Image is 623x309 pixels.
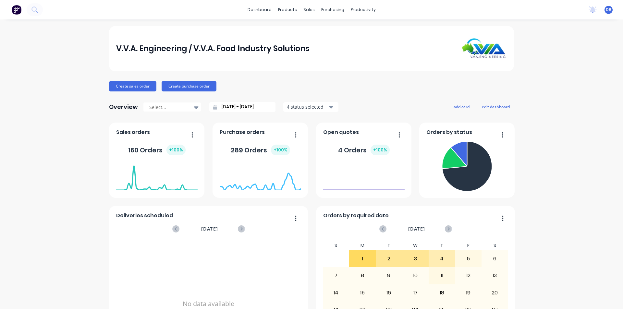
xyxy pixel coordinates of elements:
[349,267,375,284] div: 8
[349,241,376,250] div: M
[201,225,218,232] span: [DATE]
[455,251,481,267] div: 5
[482,267,508,284] div: 13
[376,285,402,301] div: 16
[287,103,328,110] div: 4 status selected
[300,5,318,15] div: sales
[426,128,472,136] span: Orders by status
[461,38,507,59] img: V.V.A. Engineering / V.V.A. Food Industry Solutions
[429,267,455,284] div: 11
[376,251,402,267] div: 2
[376,267,402,284] div: 9
[116,42,310,55] div: V.V.A. Engineering / V.V.A. Food Industry Solutions
[371,145,390,155] div: + 100 %
[429,241,455,250] div: T
[349,285,375,301] div: 15
[323,285,349,301] div: 14
[231,145,290,155] div: 289 Orders
[349,251,375,267] div: 1
[109,81,156,91] button: Create sales order
[402,285,428,301] div: 17
[323,241,349,250] div: S
[482,251,508,267] div: 6
[402,267,428,284] div: 10
[408,225,425,232] span: [DATE]
[323,267,349,284] div: 7
[244,5,275,15] a: dashboard
[128,145,186,155] div: 160 Orders
[162,81,216,91] button: Create purchase order
[402,241,429,250] div: W
[482,241,508,250] div: S
[318,5,348,15] div: purchasing
[455,267,481,284] div: 12
[402,251,428,267] div: 3
[429,285,455,301] div: 18
[271,145,290,155] div: + 100 %
[283,102,338,112] button: 4 status selected
[478,102,514,111] button: edit dashboard
[455,241,482,250] div: F
[109,101,138,113] div: Overview
[275,5,300,15] div: products
[376,241,402,250] div: T
[116,128,150,136] span: Sales orders
[166,145,186,155] div: + 100 %
[449,102,474,111] button: add card
[348,5,379,15] div: productivity
[455,285,481,301] div: 19
[220,128,265,136] span: Purchase orders
[429,251,455,267] div: 4
[323,128,359,136] span: Open quotes
[338,145,390,155] div: 4 Orders
[482,285,508,301] div: 20
[606,7,611,13] span: DB
[12,5,21,15] img: Factory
